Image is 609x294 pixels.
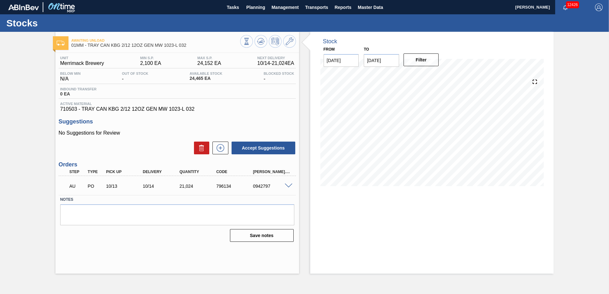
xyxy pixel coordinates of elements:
[71,38,240,42] span: Awaiting Unload
[404,53,439,66] button: Filter
[190,72,222,75] span: Available Stock
[69,184,85,189] p: AU
[71,43,240,48] span: 01MM - TRAY CAN KBG 2/12 12OZ GEN MW 1023-L 032
[324,54,359,67] input: mm/dd/yyyy
[57,41,65,45] img: Ícone
[324,47,335,52] label: From
[104,170,146,174] div: Pick up
[323,38,337,45] div: Stock
[257,60,294,66] span: 10/14 - 21,024 EA
[8,4,39,10] img: TNhmsLtSVTkK8tSr43FrP2fwEKptu5GPRR3wAAAABJRU5ErkJggg==
[59,118,296,125] h3: Suggestions
[595,3,603,11] img: Logout
[254,35,267,48] button: Update Chart
[190,76,222,81] span: 24,465 EA
[86,184,105,189] div: Purchase order
[305,3,328,11] span: Transports
[364,54,399,67] input: mm/dd/yyyy
[364,47,369,52] label: to
[60,195,294,204] label: Notes
[60,87,97,91] span: Inbound Transfer
[215,184,256,189] div: 796134
[178,184,219,189] div: 21,024
[68,170,87,174] div: Step
[246,3,265,11] span: Planning
[251,170,292,174] div: [PERSON_NAME]. ID
[566,1,579,8] span: 12426
[178,170,219,174] div: Quantity
[232,142,295,154] button: Accept Suggestions
[262,72,296,82] div: -
[271,3,299,11] span: Management
[141,184,182,189] div: 10/14/2025
[60,72,81,75] span: Below Min
[59,72,82,82] div: N/A
[68,179,87,193] div: Awaiting Unload
[59,161,296,168] h3: Orders
[358,3,383,11] span: Master Data
[6,19,119,27] h1: Stocks
[141,170,182,174] div: Delivery
[120,72,150,82] div: -
[140,56,161,60] span: MIN S.P.
[59,130,296,136] p: No Suggestions for Review
[264,72,294,75] span: Blocked Stock
[60,56,104,60] span: Unit
[122,72,148,75] span: Out Of Stock
[60,60,104,66] span: Merrimack Brewery
[191,142,209,154] div: Delete Suggestions
[257,56,294,60] span: Next Delivery
[86,170,105,174] div: Type
[240,35,253,48] button: Stocks Overview
[230,229,294,242] button: Save notes
[60,106,294,112] span: 710503 - TRAY CAN KBG 2/12 12OZ GEN MW 1023-L 032
[555,3,576,12] button: Notifications
[251,184,292,189] div: 0942797
[283,35,296,48] button: Go to Master Data / General
[60,92,97,96] span: 0 EA
[197,56,221,60] span: MAX S.P.
[60,102,294,106] span: Active Material
[215,170,256,174] div: Code
[269,35,282,48] button: Schedule Inventory
[334,3,351,11] span: Reports
[228,141,296,155] div: Accept Suggestions
[209,142,228,154] div: New suggestion
[104,184,146,189] div: 10/13/2025
[197,60,221,66] span: 24,152 EA
[226,3,240,11] span: Tasks
[140,60,161,66] span: 2,100 EA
